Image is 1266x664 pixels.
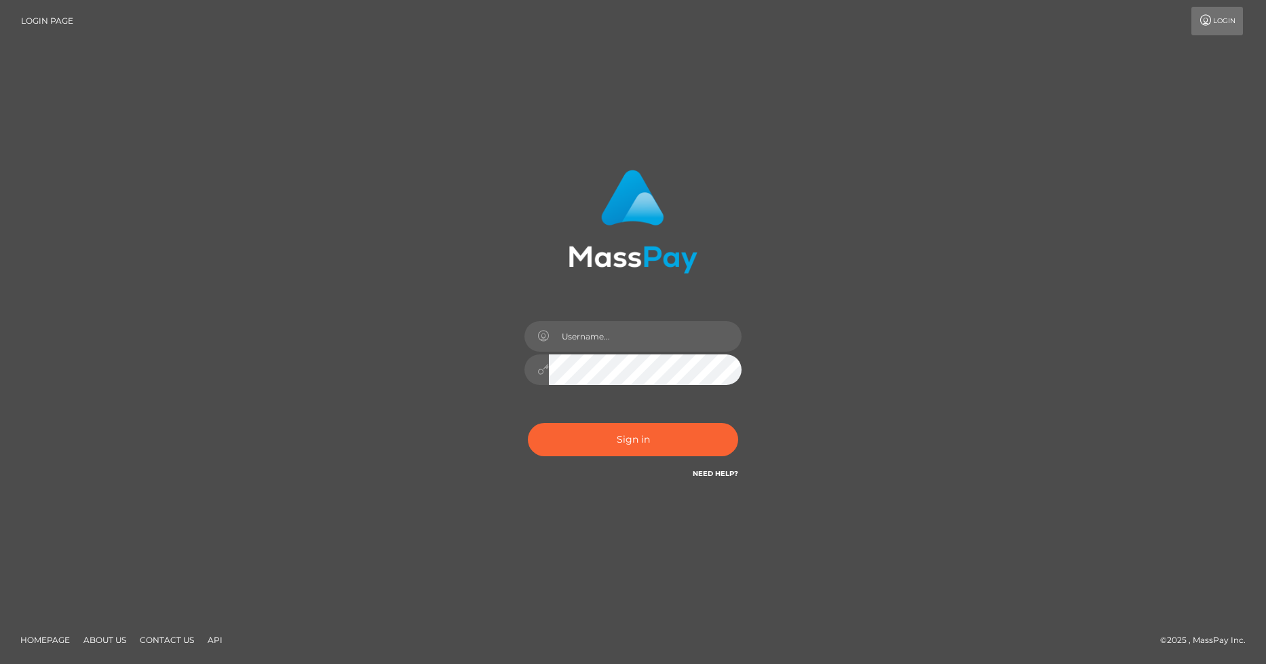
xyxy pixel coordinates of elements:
a: Contact Us [134,629,199,650]
a: Homepage [15,629,75,650]
a: Need Help? [693,469,738,478]
button: Sign in [528,423,738,456]
div: © 2025 , MassPay Inc. [1160,633,1256,648]
a: API [202,629,228,650]
input: Username... [549,321,742,352]
img: MassPay Login [569,170,697,274]
a: About Us [78,629,132,650]
a: Login [1191,7,1243,35]
a: Login Page [21,7,73,35]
